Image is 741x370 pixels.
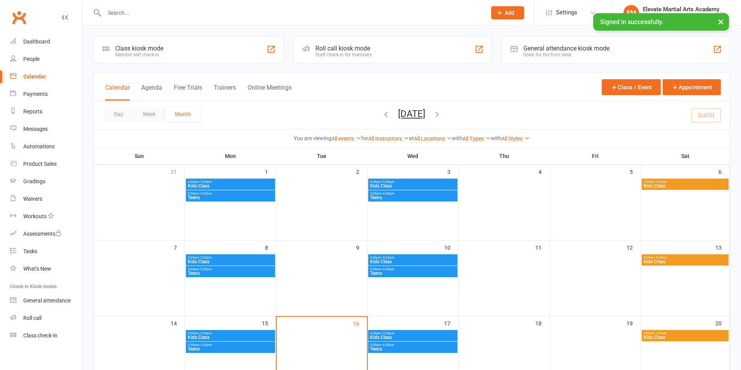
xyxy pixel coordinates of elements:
[262,316,276,329] div: 15
[381,256,394,259] span: - 5:30pm
[187,268,274,271] span: 5:30pm
[10,138,82,155] a: Automations
[381,180,394,184] span: - 5:30pm
[447,165,458,178] div: 3
[10,327,82,344] a: Class kiosk mode
[10,309,82,327] a: Roll call
[630,165,641,178] div: 5
[663,79,721,95] button: Appointment
[370,343,456,347] span: 5:30pm
[214,84,236,101] button: Trainers
[643,335,727,340] span: Kids Class
[185,148,276,164] th: Mon
[501,135,530,142] a: All Styles
[535,241,549,254] div: 11
[23,213,47,219] div: Workouts
[10,50,82,68] a: People
[23,108,42,115] div: Reports
[654,256,667,259] span: - 9:45am
[23,126,48,132] div: Messages
[199,332,212,335] span: - 5:30pm
[23,297,71,304] div: General attendance
[187,184,274,188] span: Kids Class
[10,68,82,85] a: Calendar
[523,52,609,57] div: Great for the front desk
[643,256,727,259] span: 9:00am
[187,180,274,184] span: 4:30pm
[523,45,609,52] div: General attendance kiosk mode
[94,148,185,164] th: Sun
[491,135,501,141] strong: with
[248,84,292,101] button: Online Meetings
[115,52,163,57] div: Member self check-in
[370,271,456,276] span: Teens
[462,135,491,142] a: All Types
[23,315,42,321] div: Roll call
[370,332,456,335] span: 4:30pm
[294,135,331,141] strong: You are viewing
[715,316,729,329] div: 20
[187,332,274,335] span: 4:30pm
[102,7,481,18] input: Search...
[133,107,165,121] button: Week
[23,266,51,272] div: What's New
[105,84,130,101] button: Calendar
[23,332,57,339] div: Class check-in
[370,192,456,195] span: 5:30pm
[165,107,201,121] button: Month
[556,4,577,21] span: Settings
[602,79,661,95] button: Class / Event
[171,316,185,329] div: 14
[23,231,62,237] div: Assessments
[381,268,394,271] span: - 6:30pm
[10,120,82,138] a: Messages
[187,259,274,264] span: Kids Class
[718,165,729,178] div: 6
[370,335,456,340] span: Kids Class
[23,73,46,80] div: Calendar
[10,33,82,50] a: Dashboard
[187,335,274,340] span: Kids Class
[550,148,641,164] th: Fri
[370,180,456,184] span: 4:30pm
[199,343,212,347] span: - 6:30pm
[623,5,639,21] div: EM
[643,184,727,188] span: Kids Class
[331,135,361,142] a: All events
[643,259,727,264] span: Kids Class
[600,18,663,26] span: Signed in successfully.
[368,135,409,142] a: All Instructors
[654,180,667,184] span: - 9:45am
[627,241,641,254] div: 12
[370,347,456,351] span: Teens
[370,184,456,188] span: Kids Class
[10,190,82,208] a: Waivers
[370,195,456,200] span: Teens
[187,271,274,276] span: Teens
[199,256,212,259] span: - 5:30pm
[187,195,274,200] span: Teens
[356,241,367,254] div: 9
[315,52,372,57] div: Staff check-in for members
[174,84,202,101] button: Free Trials
[381,343,394,347] span: - 6:30pm
[23,161,57,167] div: Product Sales
[23,56,40,62] div: People
[276,148,367,164] th: Tue
[627,316,641,329] div: 19
[199,192,212,195] span: - 6:30pm
[10,208,82,225] a: Workouts
[199,268,212,271] span: - 6:30pm
[265,165,276,178] div: 1
[367,148,459,164] th: Wed
[356,165,367,178] div: 2
[641,148,730,164] th: Sat
[538,165,549,178] div: 4
[643,6,719,13] div: Elevate Martial Arts Academy
[444,241,458,254] div: 10
[10,292,82,309] a: General attendance kiosk mode
[174,241,185,254] div: 7
[10,225,82,243] a: Assessments
[398,108,425,119] button: [DATE]
[654,332,667,335] span: - 9:45am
